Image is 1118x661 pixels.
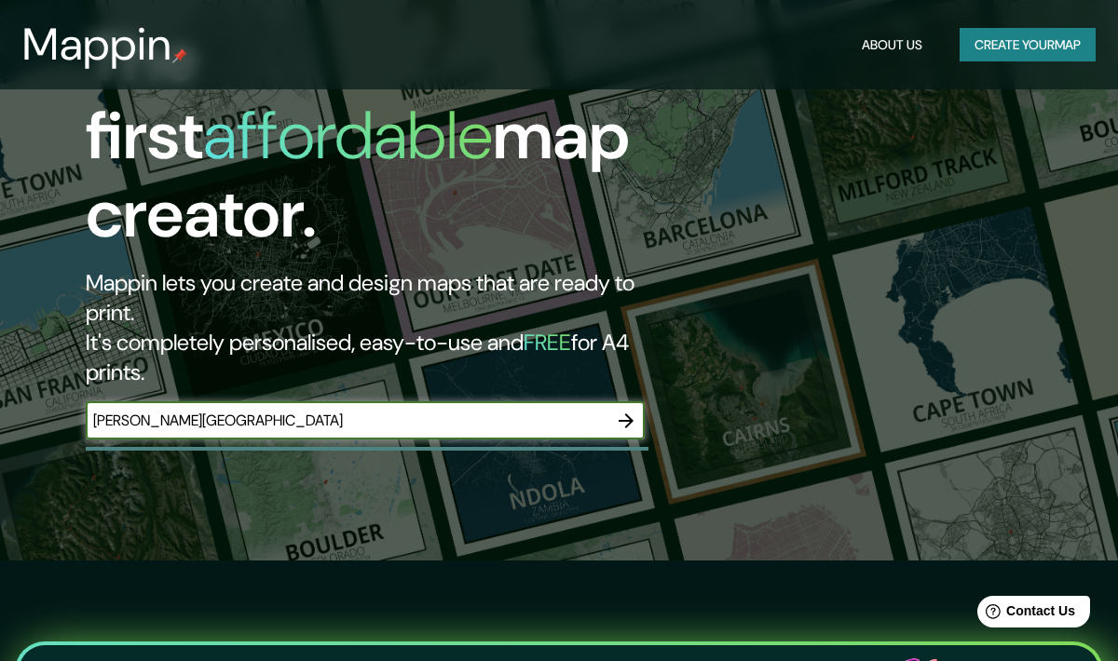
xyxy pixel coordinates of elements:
h1: The first map creator. [86,19,645,268]
h5: FREE [524,328,571,357]
h3: Mappin [22,19,172,71]
h1: affordable [203,92,493,179]
input: Choose your favourite place [86,410,607,431]
iframe: Help widget launcher [952,588,1098,641]
img: mappin-pin [172,48,187,63]
button: About Us [854,28,930,62]
button: Create yourmap [960,28,1096,62]
h2: Mappin lets you create and design maps that are ready to print. It's completely personalised, eas... [86,268,645,387]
